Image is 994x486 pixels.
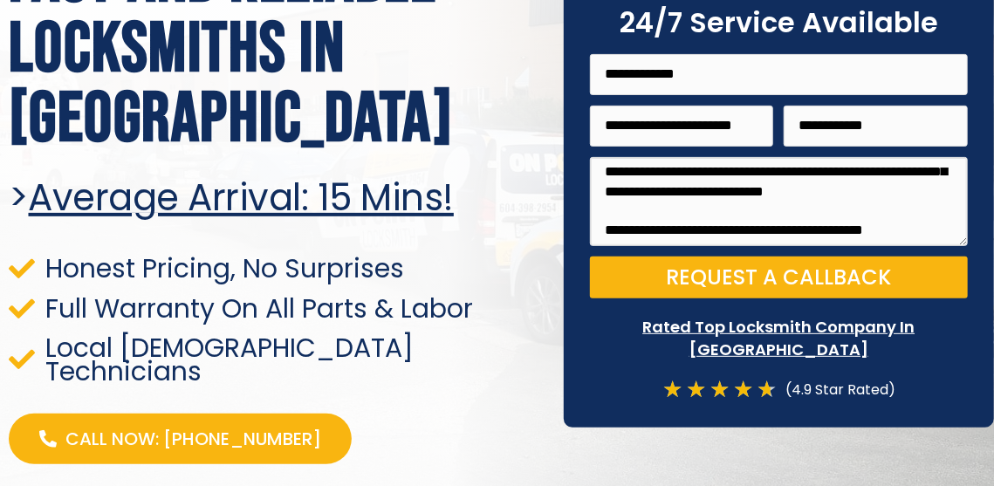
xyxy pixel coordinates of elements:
form: On Point Locksmith [590,54,968,310]
i: ★ [733,378,753,401]
h2: > [9,176,538,220]
i: ★ [757,378,777,401]
span: Honest Pricing, No Surprises [42,257,405,280]
span: Request a Callback [666,267,891,288]
div: (4.9 Star Rated) [777,378,895,401]
p: Rated Top Locksmith Company In [GEOGRAPHIC_DATA] [590,316,968,359]
i: ★ [686,378,706,401]
u: Average arrival: 15 Mins! [29,172,455,223]
span: Full Warranty On All Parts & Labor [42,297,474,320]
h2: 24/7 Service Available [590,9,968,37]
i: ★ [662,378,682,401]
button: Request a Callback [590,257,968,298]
i: ★ [710,378,730,401]
span: Local [DEMOGRAPHIC_DATA] Technicians [42,336,538,383]
div: 4.7/5 [662,378,777,401]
